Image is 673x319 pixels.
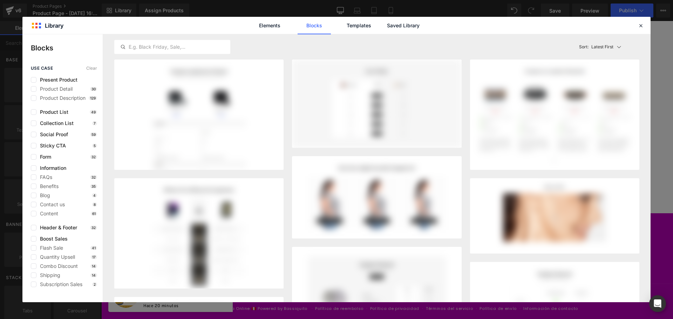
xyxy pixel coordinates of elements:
a: Templates [342,17,375,34]
span: Sticky CTA [36,143,66,148]
span: Quantity Upsell [36,254,75,260]
a: Política de reembolso [214,284,262,291]
a: Explore Blocks [220,141,283,155]
div: Open Intercom Messenger [649,295,666,312]
span: Content [36,211,58,216]
span: Blog [36,193,50,198]
span: [GEOGRAPHIC_DATA] [61,259,114,265]
a: Información de contacto [422,284,477,291]
img: LIVER CLEANSE DETOX [82,37,117,72]
img: image [292,156,461,238]
p: 129 [89,96,97,100]
p: 8 [92,202,97,207]
span: Flash Sale [36,245,63,251]
a: Política de envío [378,284,415,291]
span: Product List [36,109,68,115]
a: Política de Reembolso [286,221,345,233]
img: image [470,60,639,172]
span: Collection List [36,120,74,126]
a: Blocks [298,17,331,34]
img: image [470,178,639,254]
a: Términos del servicio [325,284,372,291]
p: Blocks [31,43,103,53]
p: 5 [92,144,97,148]
a: Tu Tienda Online 🇵🇪 [112,285,155,290]
span: Product Description [36,95,86,101]
a: Elements [253,17,286,34]
img: image [292,60,461,148]
input: E.g. Black Friday, Sale,... [115,43,230,51]
span: Form [36,154,51,160]
p: 32 [90,226,97,230]
p: 49 [90,110,97,114]
span: Sort: [579,44,589,49]
span: Combo Discount [36,263,78,269]
span: Subscription Sales [36,282,82,287]
span: Information [36,165,66,171]
span: [MEDICAL_DATA][PERSON_NAME] | GREEN WORLD [42,271,123,279]
span: FAQs [36,174,52,180]
a: Saved Library [387,17,420,34]
p: 14 [90,273,97,277]
p: 35 [90,184,97,188]
p: 32 [90,175,97,179]
a: LIVER CLEANSE DETOX [82,37,119,75]
img: image [114,60,284,229]
span: use case [31,66,53,71]
span: Mario [42,259,55,265]
p: or Drag & Drop elements from left sidebar [87,160,485,165]
span: Contact us [36,202,65,207]
p: 4 [92,193,97,197]
img: image [114,178,284,296]
button: Latest FirstSort:Latest First [576,34,639,60]
p: 30 [90,87,97,91]
p: 41 [90,246,97,250]
button: Add To Cart [360,2,422,19]
span: Boost Sales [36,236,68,242]
span: Clear [86,66,97,71]
span: Add To Cart [371,7,411,15]
span: Shipping [36,272,60,278]
p: 7 [92,121,97,125]
p: 32 [90,155,97,159]
p: 61 [91,211,97,216]
small: Powered by Bassiquito [156,285,206,290]
span: hace 20 minutos [42,282,123,288]
a: Add Single Section [289,141,352,155]
a: Política de Privacidad [222,222,279,233]
span: en [MEDICAL_DATA] [42,259,123,271]
a: Política de Envío [233,233,277,245]
p: 17 [91,255,97,259]
p: Latest First [591,44,613,50]
span: Benefits [36,183,59,189]
p: 14 [90,264,97,268]
span: Social Proof [36,132,68,137]
a: Política de privacidad [269,284,318,291]
span: Present Product [36,77,77,83]
span: Product Detail [36,86,73,92]
p: 2 [92,282,97,286]
span: Header & Footer [36,225,77,230]
p: 59 [90,132,97,137]
h2: Menú Principal [215,203,357,214]
a: Términos de Servicio [283,233,339,245]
